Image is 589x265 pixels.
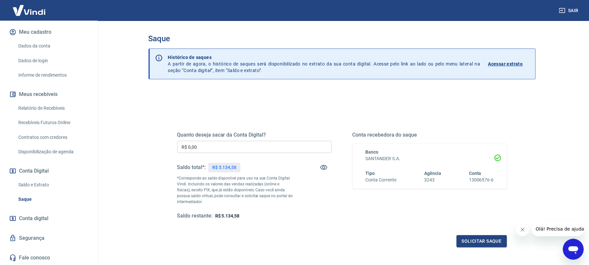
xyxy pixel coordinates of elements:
[168,54,480,74] p: A partir de agora, o histórico de saques será disponibilizado no extrato da sua conta digital. Ac...
[16,102,90,115] a: Relatório de Recebíveis
[488,54,530,74] a: Acessar extrato
[177,175,293,205] p: *Corresponde ao saldo disponível para uso na sua Conta Digital Vindi. Incluindo os valores das ve...
[366,149,379,155] span: Banco
[168,54,480,61] p: Histórico de saques
[532,222,584,236] iframe: Mensagem da empresa
[177,132,332,138] h5: Quanto deseja sacar da Conta Digital?
[8,211,90,226] a: Conta digital
[4,5,55,10] span: Olá! Precisa de ajuda?
[177,164,206,171] h5: Saldo total*:
[148,34,536,43] h3: Saque
[16,68,90,82] a: Informe de rendimentos
[19,214,48,223] span: Conta digital
[16,131,90,144] a: Contratos com credores
[516,223,529,236] iframe: Fechar mensagem
[8,164,90,178] button: Conta Digital
[8,87,90,102] button: Meus recebíveis
[424,171,441,176] span: Agência
[177,213,213,219] h5: Saldo restante:
[16,178,90,192] a: Saldo e Extrato
[8,251,90,265] a: Fale conosco
[212,164,236,171] p: R$ 5.134,58
[8,25,90,39] button: Meu cadastro
[469,171,481,176] span: Conta
[366,171,375,176] span: Tipo
[366,155,494,162] h6: SANTANDER S.A.
[16,39,90,53] a: Dados da conta
[8,231,90,245] a: Segurança
[424,177,441,183] h6: 3243
[16,145,90,159] a: Disponibilização de agenda
[16,193,90,206] a: Saque
[215,213,239,218] span: R$ 5.134,58
[457,235,507,247] button: Solicitar saque
[488,61,523,67] p: Acessar extrato
[353,132,507,138] h5: Conta recebedora do saque
[16,116,90,129] a: Recebíveis Futuros Online
[563,239,584,260] iframe: Botão para abrir a janela de mensagens
[558,5,581,17] button: Sair
[366,177,396,183] h6: Conta Corrente
[469,177,494,183] h6: 13006576-6
[8,0,50,20] img: Vindi
[16,54,90,67] a: Dados de login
